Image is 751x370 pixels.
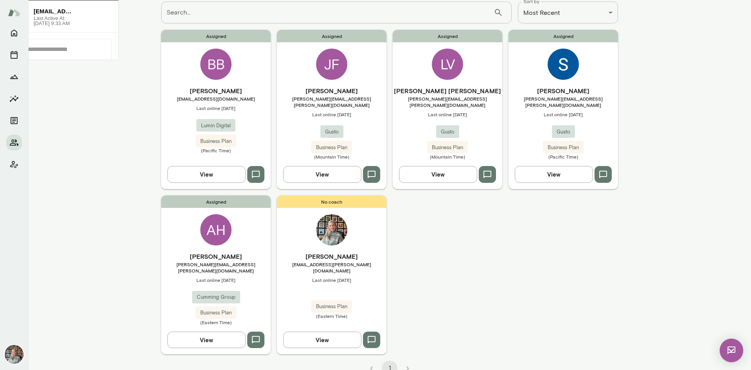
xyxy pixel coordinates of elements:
[6,157,22,172] button: Client app
[316,214,347,245] img: Tricia Maggio
[5,345,23,364] img: Tricia Maggio
[6,113,22,128] button: Documents
[161,252,271,261] h6: [PERSON_NAME]
[161,277,271,283] span: Last online [DATE]
[6,91,22,106] button: Insights
[277,261,386,274] span: [EMAIL_ADDRESS][PERSON_NAME][DOMAIN_NAME]
[33,6,73,15] h6: [EMAIL_ADDRESS][DOMAIN_NAME]
[161,319,271,325] span: (Eastern Time)
[196,309,236,317] span: Business Plan
[6,135,22,150] button: Members
[311,303,352,310] span: Business Plan
[200,214,232,245] div: AH
[6,47,22,63] button: Sessions
[277,252,386,261] h6: [PERSON_NAME]
[192,293,240,301] span: Cumming Group
[6,69,22,85] button: Growth Plan
[277,313,386,319] span: (Eastern Time)
[167,332,246,348] button: View
[33,15,73,25] span: Last Active At: [DATE] 9:33 AM
[277,277,386,283] span: Last online [DATE]
[13,9,27,23] img: data:image/png;base64,iVBORw0KGgoAAAANSUhEUgAAAMgAAADICAYAAACtWK6eAAAM9klEQVR4AeydCXCU5RnH/9kkHEm...
[6,25,22,41] button: Home
[161,261,271,274] span: [PERSON_NAME][EMAIL_ADDRESS][PERSON_NAME][DOMAIN_NAME]
[283,332,361,348] button: View
[8,5,20,20] img: Mento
